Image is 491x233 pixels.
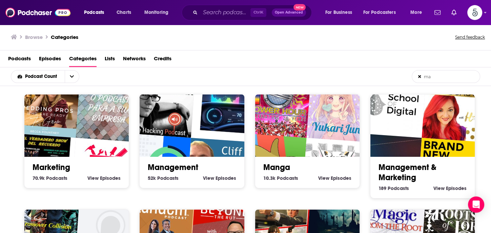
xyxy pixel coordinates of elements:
[144,8,168,17] span: Monitoring
[154,53,171,67] a: Credits
[263,162,290,172] a: Manga
[379,162,436,183] a: Management & Marketing
[331,175,351,181] span: Episodes
[112,7,135,18] a: Charts
[406,7,430,18] button: open menu
[123,53,146,67] a: Networks
[76,76,143,142] img: O PODCAST PARA A SUA EMPRESA
[65,70,79,83] button: open menu
[250,8,266,17] span: Ctrl K
[422,76,488,142] img: Step Up™ With Heather Prestanski
[105,53,115,67] a: Lists
[433,185,467,191] a: View Management & Marketing Episodes
[13,71,80,138] img: Wedding Pros who are ready to grow - with Becca Pountney
[39,53,61,67] a: Episodes
[203,175,236,181] a: View Management Episodes
[388,185,409,191] span: Podcasts
[128,71,195,138] img: Life Hacking Podcast
[87,175,99,181] span: View
[84,8,104,17] span: Podcasts
[293,4,306,10] span: New
[203,175,214,181] span: View
[446,185,467,191] span: Episodes
[79,7,113,18] button: open menu
[318,175,351,181] a: View Manga Episodes
[263,175,275,181] span: 10.3k
[157,175,179,181] span: Podcasts
[69,53,97,67] a: Categories
[318,175,329,181] span: View
[33,175,45,181] span: 70.9k
[25,74,59,79] span: Podcast Count
[275,11,303,14] span: Open Advanced
[449,7,459,18] a: Show notifications dropdown
[148,162,198,172] a: Management
[325,8,352,17] span: For Business
[467,5,482,20] button: Show profile menu
[8,53,31,67] a: Podcasts
[277,175,298,181] span: Podcasts
[359,7,406,18] button: open menu
[467,5,482,20] img: User Profile
[467,5,482,20] span: Logged in as Spiral5-G2
[432,7,443,18] a: Show notifications dropdown
[51,34,78,40] a: Categories
[363,8,396,17] span: For Podcasters
[5,6,70,19] img: Podchaser - Follow, Share and Rate Podcasts
[306,76,373,142] img: YukariJune
[11,70,90,83] h2: Choose List sort
[46,175,67,181] span: Podcasts
[117,8,131,17] span: Charts
[33,162,70,172] a: Marketing
[100,175,121,181] span: Episodes
[379,185,409,191] a: 189 Management & Marketing Podcasts
[410,8,422,17] span: More
[87,175,121,181] a: View Marketing Episodes
[33,175,67,181] a: 70.9k Marketing Podcasts
[140,7,177,18] button: open menu
[216,175,236,181] span: Episodes
[148,175,179,181] a: 52k Management Podcasts
[453,33,487,42] button: Send feedback
[244,71,311,138] img: Ranger Command Power Hour
[321,7,361,18] button: open menu
[191,76,258,142] img: The Fuel Efficiency Edge: Drive Smarter, Save More
[433,185,445,191] span: View
[468,196,484,213] div: Open Intercom Messenger
[272,8,306,17] button: Open AdvancedNew
[379,185,386,191] span: 189
[148,175,156,181] span: 52k
[200,7,250,18] input: Search podcasts, credits, & more...
[25,34,43,40] h3: Browse
[11,74,65,79] button: open menu
[188,5,318,20] div: Search podcasts, credits, & more...
[359,71,426,138] img: School of Digital
[263,175,298,181] a: 10.3k Manga Podcasts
